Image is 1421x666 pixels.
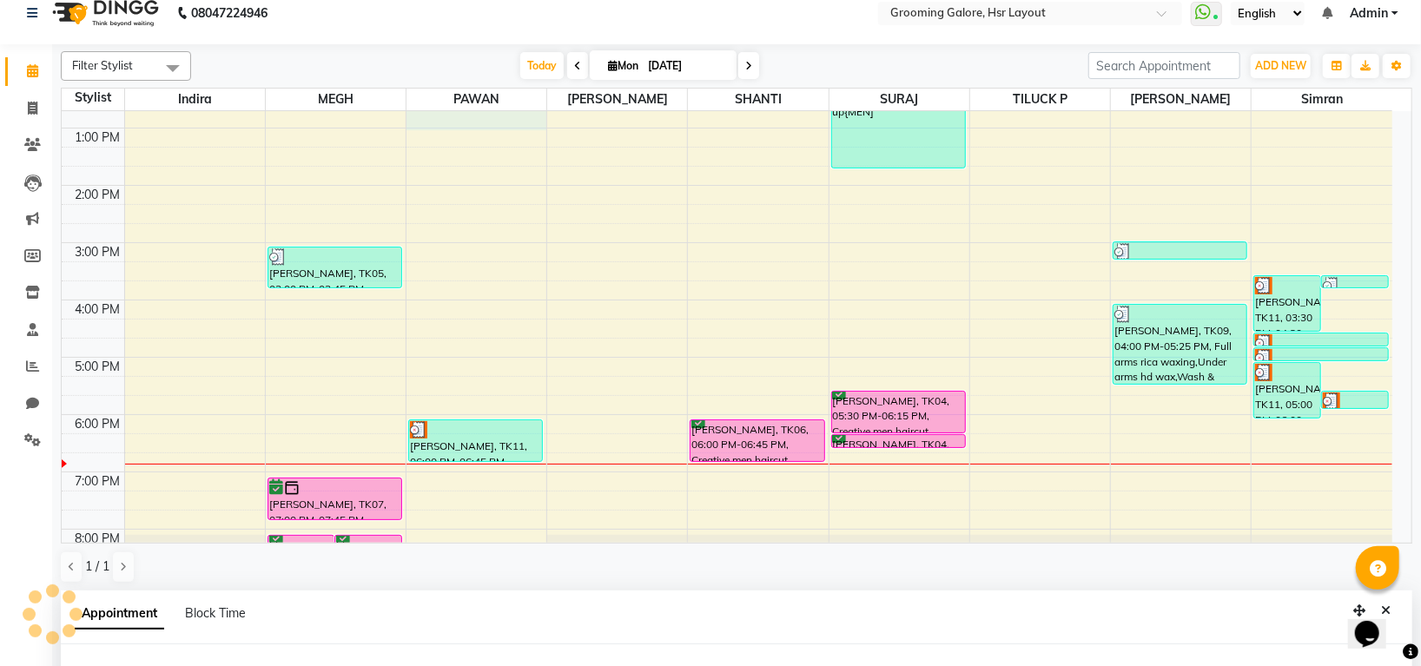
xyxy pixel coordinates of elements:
div: Mr [PERSON_NAME], TK01, 08:00 PM-08:15 PM, [PERSON_NAME] desigh(craft) [335,536,401,548]
div: [PERSON_NAME], TK04, 06:15 PM-06:30 PM, [PERSON_NAME] desigh(craft) [832,435,965,447]
div: [PERSON_NAME], TK07, 07:00 PM-07:45 PM, Creative men haircut [268,478,401,519]
div: 5:00 PM [72,358,124,376]
span: Mon [604,59,643,72]
span: 1 / 1 [85,557,109,576]
span: SURAJ [829,89,969,110]
iframe: chat widget [1348,597,1404,649]
span: Admin [1350,4,1388,23]
div: [PERSON_NAME], TK09, 04:00 PM-05:25 PM, Full arms rica waxing,Under arms hd wax,Wash & Conditioner [1114,305,1246,384]
span: Filter Stylist [72,58,133,72]
span: SHANTI [688,89,828,110]
div: [PERSON_NAME], TK11, 05:00 PM-06:00 PM, Under arms rica waxing [1254,363,1320,418]
div: 1:00 PM [72,129,124,147]
span: PAWAN [406,89,546,110]
span: TILUCK P [970,89,1110,110]
div: 8:00 PM [72,530,124,548]
div: Mr [PERSON_NAME], TK01, 08:00 PM-08:45 PM, Creative men haircut [268,536,334,577]
span: [PERSON_NAME] [547,89,687,110]
span: ADD NEW [1255,59,1306,72]
span: Simran [1252,89,1392,110]
div: 2:00 PM [72,186,124,204]
div: [PERSON_NAME], TK05, 03:00 PM-03:45 PM, Creative men haircut [268,247,401,287]
input: Search Appointment [1088,52,1240,79]
div: [PERSON_NAME], TK11, 04:45 PM-05:00 PM, Full arms rica waxing [1254,348,1388,360]
div: [PERSON_NAME], TK09, 03:30 PM-03:45 PM, Half legs rica waxing [1322,276,1388,287]
div: [PERSON_NAME], TK11, 05:30 PM-05:50 PM, Eyebrows threading [1322,392,1388,408]
span: Appointment [75,598,164,630]
div: [PERSON_NAME], TK11, 03:30 PM-04:30 PM, Hair SPA (Long Length-Loreal) [1254,276,1320,331]
span: Indira [125,89,265,110]
div: [PERSON_NAME], TK11, 06:00 PM-06:45 PM, CREATIVE [DEMOGRAPHIC_DATA] HAIRCUT [409,420,542,461]
span: Today [520,52,564,79]
div: Stylist [62,89,124,107]
div: [PERSON_NAME], TK11, 04:30 PM-04:45 PM, Full legs rica waxing [1254,333,1388,346]
input: 2025-09-01 [643,53,730,79]
div: [PERSON_NAME], TK04, 05:30 PM-06:15 PM, Creative men haircut [832,392,965,432]
div: [PERSON_NAME], TK06, 06:00 PM-06:45 PM, Creative men haircut [691,420,823,461]
button: ADD NEW [1251,54,1311,78]
div: 4:00 PM [72,300,124,319]
div: 3:00 PM [72,243,124,261]
span: MEGH [266,89,406,110]
span: Block Time [185,605,246,621]
div: 7:00 PM [72,472,124,491]
div: 6:00 PM [72,415,124,433]
span: [PERSON_NAME] [1111,89,1251,110]
div: Bebbi, TK10, 02:55 PM-03:15 PM, Eyebrows threading [1114,242,1246,259]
